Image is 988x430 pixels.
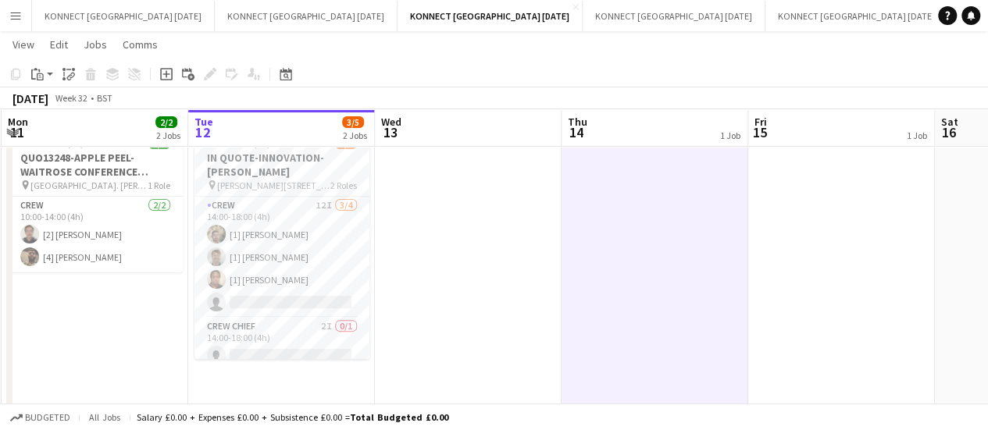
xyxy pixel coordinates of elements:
div: 1 Job [907,130,927,141]
app-job-card: 14:00-18:00 (4h)3/5IN QUOTE-INNOVATION-[PERSON_NAME] [PERSON_NAME][STREET_ADDRESS]2 RolesCrew12I3... [194,128,369,359]
a: Jobs [77,34,113,55]
span: Sat [941,115,958,129]
span: Tue [194,115,213,129]
span: Mon [8,115,28,129]
span: 14 [565,123,587,141]
span: 13 [379,123,401,141]
div: 2 Jobs [156,130,180,141]
span: Thu [568,115,587,129]
span: View [12,37,34,52]
span: 11 [5,123,28,141]
span: [GEOGRAPHIC_DATA]. [PERSON_NAME][STREET_ADDRESS] [30,179,148,191]
span: 2/2 [155,116,177,128]
span: Budgeted [25,412,70,423]
app-card-role: Crew Chief2I0/114:00-18:00 (4h) [194,318,369,371]
span: Jobs [84,37,107,52]
button: KONNECT [GEOGRAPHIC_DATA] [DATE] [398,1,583,31]
span: 2 Roles [330,179,357,191]
span: Fri [754,115,767,129]
button: Budgeted [8,409,73,426]
span: Total Budgeted £0.00 [350,411,448,423]
span: [PERSON_NAME][STREET_ADDRESS] [217,179,330,191]
div: 2 Jobs [343,130,367,141]
span: All jobs [86,411,123,423]
h3: IN QUOTE-INNOVATION-[PERSON_NAME] [194,151,369,179]
div: 1 Job [720,130,740,141]
button: KONNECT [GEOGRAPHIC_DATA] [DATE] [765,1,948,31]
span: 12 [192,123,213,141]
span: Comms [123,37,158,52]
span: Week 32 [52,92,91,104]
div: Salary £0.00 + Expenses £0.00 + Subsistence £0.00 = [137,411,448,423]
div: [DATE] [12,91,48,106]
a: Comms [116,34,164,55]
span: 1 Role [148,179,170,191]
a: View [6,34,41,55]
app-job-card: 10:00-14:00 (4h)2/2QUO13248-APPLE PEEL-WAITROSE CONFERENCE CENTRE *OOT* [GEOGRAPHIC_DATA]. [PERSO... [8,128,183,272]
app-card-role: Crew2/210:00-14:00 (4h)[2] [PERSON_NAME][4] [PERSON_NAME] [8,197,183,272]
span: Edit [50,37,68,52]
button: KONNECT [GEOGRAPHIC_DATA] [DATE] [215,1,398,31]
span: 15 [752,123,767,141]
button: KONNECT [GEOGRAPHIC_DATA] [DATE] [583,1,765,31]
app-card-role: Crew12I3/414:00-18:00 (4h)[1] [PERSON_NAME][1] [PERSON_NAME][1] [PERSON_NAME] [194,197,369,318]
div: BST [97,92,112,104]
a: Edit [44,34,74,55]
h3: QUO13248-APPLE PEEL-WAITROSE CONFERENCE CENTRE *OOT* [8,151,183,179]
button: KONNECT [GEOGRAPHIC_DATA] [DATE] [32,1,215,31]
span: 16 [939,123,958,141]
span: 3/5 [342,116,364,128]
span: Wed [381,115,401,129]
